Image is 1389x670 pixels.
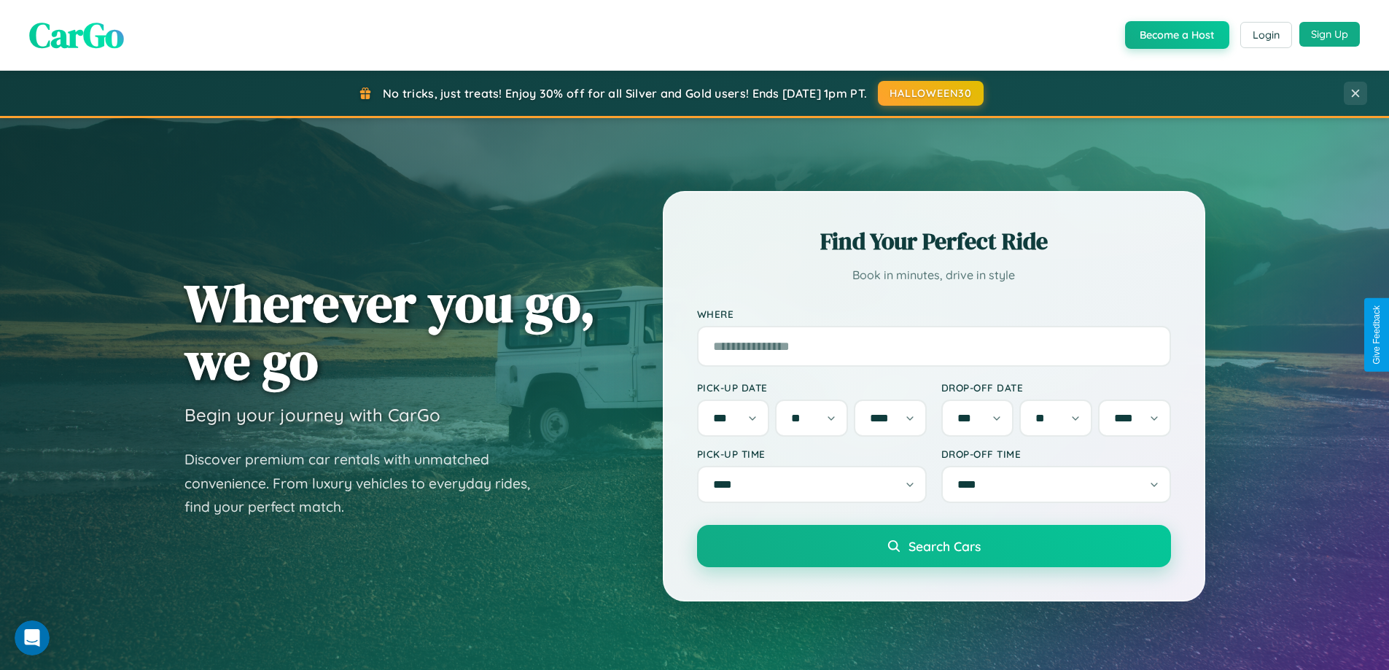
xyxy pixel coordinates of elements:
label: Pick-up Time [697,448,927,460]
span: CarGo [29,11,124,59]
h3: Begin your journey with CarGo [184,404,440,426]
label: Drop-off Date [941,381,1171,394]
label: Pick-up Date [697,381,927,394]
iframe: Intercom live chat [15,620,50,655]
div: Give Feedback [1372,305,1382,365]
label: Drop-off Time [941,448,1171,460]
button: HALLOWEEN30 [878,81,984,106]
p: Discover premium car rentals with unmatched convenience. From luxury vehicles to everyday rides, ... [184,448,549,519]
p: Book in minutes, drive in style [697,265,1171,286]
span: Search Cars [909,538,981,554]
label: Where [697,308,1171,320]
button: Search Cars [697,525,1171,567]
h1: Wherever you go, we go [184,274,596,389]
button: Login [1240,22,1292,48]
button: Sign Up [1299,22,1360,47]
h2: Find Your Perfect Ride [697,225,1171,257]
button: Become a Host [1125,21,1229,49]
span: No tricks, just treats! Enjoy 30% off for all Silver and Gold users! Ends [DATE] 1pm PT. [383,86,867,101]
